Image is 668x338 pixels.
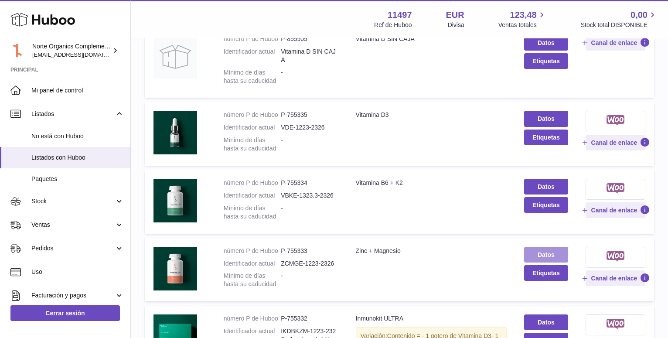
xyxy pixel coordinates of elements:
[31,86,124,95] span: Mi panel de control
[224,272,281,288] dt: Mínimo de días hasta su caducidad
[281,204,338,221] dd: -
[586,202,645,218] button: Canal de enlace
[281,247,338,255] dd: P-755333
[281,123,338,132] dd: VDE-1223-2326
[374,21,412,29] div: Ref de Huboo
[281,314,338,323] dd: P-755332
[281,35,338,43] dd: P-855905
[224,111,281,119] dt: número P de Huboo
[356,247,507,255] div: Zinc + Magnesio
[586,35,645,51] button: Canal de enlace
[524,130,568,145] button: Etiquetas
[31,268,124,276] span: Uso
[607,115,624,126] img: woocommerce-small.png
[356,314,507,323] div: Inmunokit ULTRA
[32,51,128,58] span: [EMAIL_ADDRESS][DOMAIN_NAME]
[153,247,197,290] img: Zinc + Magnesio
[356,35,507,43] div: Vitamina D SIN CAJA
[31,110,115,118] span: Listados
[524,179,568,195] a: Datos
[591,39,637,47] span: Canal de enlace
[224,123,281,132] dt: Identificador actual
[31,197,115,205] span: Stock
[607,251,624,262] img: woocommerce-small.png
[281,48,338,64] dd: Vitamina D SIN CAJA
[224,136,281,153] dt: Mínimo de días hasta su caducidad
[281,111,338,119] dd: P-755335
[224,35,281,43] dt: número P de Huboo
[31,291,115,300] span: Facturación y pagos
[446,9,464,21] strong: EUR
[31,221,115,229] span: Ventas
[524,35,568,51] a: Datos
[281,179,338,187] dd: P-755334
[281,191,338,200] dd: VBKE-1323.3-2326
[581,9,658,29] a: 0,00 Stock total DISPONIBLE
[524,265,568,281] button: Etiquetas
[498,9,547,29] a: 123,48 Ventas totales
[607,319,624,329] img: woocommerce-small.png
[153,35,197,79] img: Vitamina D SIN CAJA
[224,259,281,268] dt: Identificador actual
[224,191,281,200] dt: Identificador actual
[224,247,281,255] dt: número P de Huboo
[607,183,624,194] img: woocommerce-small.png
[356,111,507,119] div: Vitamina D3
[586,270,645,286] button: Canal de enlace
[281,259,338,268] dd: ZCMGE-1223-2326
[224,68,281,85] dt: Mínimo de días hasta su caducidad
[524,111,568,126] a: Datos
[10,44,24,57] img: norteorganics@gmail.com
[524,314,568,330] a: Datos
[31,132,124,140] span: No está con Huboo
[153,179,197,222] img: Vitamina B6 + K2
[281,272,338,288] dd: -
[524,247,568,263] a: Datos
[524,197,568,213] button: Etiquetas
[224,48,281,64] dt: Identificador actual
[281,68,338,85] dd: -
[524,53,568,69] button: Etiquetas
[356,179,507,187] div: Vitamina B6 + K2
[281,136,338,153] dd: -
[448,21,464,29] div: Divisa
[388,9,412,21] strong: 11497
[31,154,124,162] span: Listados con Huboo
[498,21,547,29] span: Ventas totales
[10,305,120,321] a: Cerrar sesión
[591,274,637,282] span: Canal de enlace
[591,206,637,214] span: Canal de enlace
[581,21,658,29] span: Stock total DISPONIBLE
[153,111,197,154] img: Vitamina D3
[591,139,637,147] span: Canal de enlace
[224,204,281,221] dt: Mínimo de días hasta su caducidad
[631,9,648,21] span: 0,00
[32,42,111,59] div: Norte Organics Complementos Alimenticios S.L.
[224,179,281,187] dt: número P de Huboo
[510,9,537,21] span: 123,48
[224,314,281,323] dt: número P de Huboo
[31,244,115,253] span: Pedidos
[586,135,645,150] button: Canal de enlace
[31,175,124,183] span: Paquetes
